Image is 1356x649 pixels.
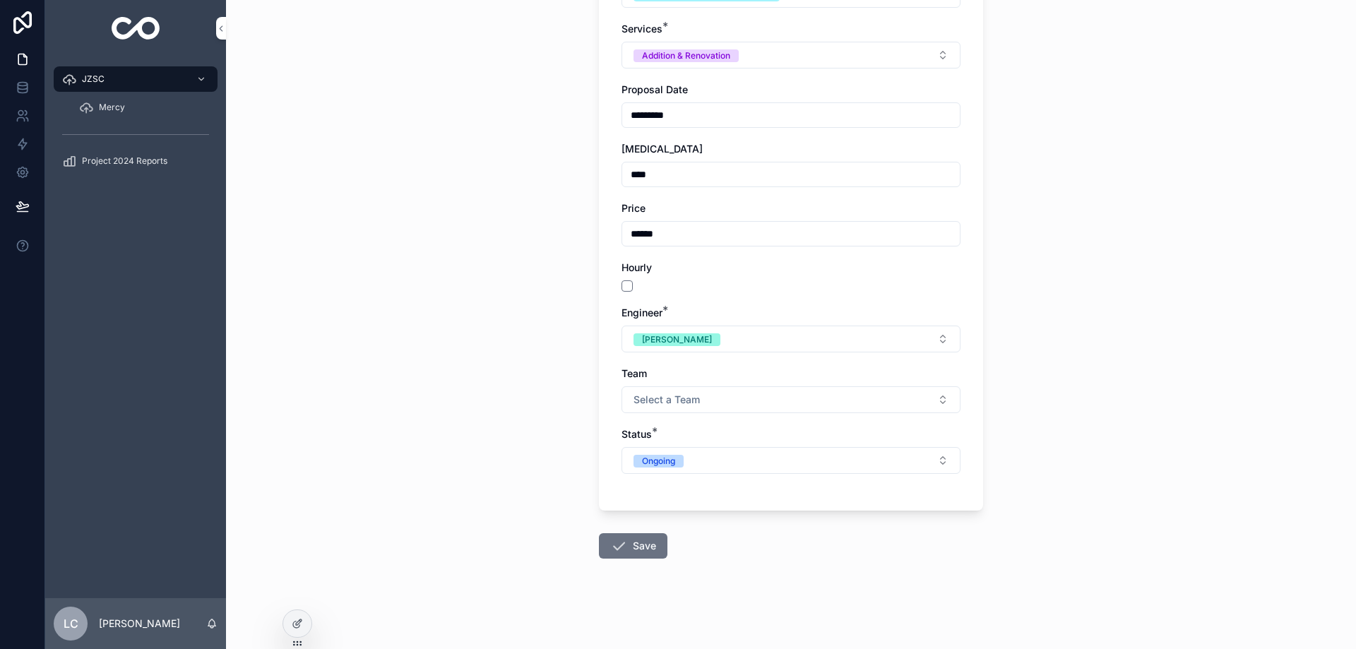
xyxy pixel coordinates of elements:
img: App logo [112,17,160,40]
span: Mercy [99,102,125,113]
span: Project 2024 Reports [82,155,167,167]
a: JZSC [54,66,218,92]
span: Proposal Date [621,83,688,95]
div: Ongoing [642,455,675,468]
p: [PERSON_NAME] [99,617,180,631]
div: scrollable content [45,56,226,192]
span: Select a Team [634,393,700,407]
button: Select Button [621,386,961,413]
span: Status [621,428,652,440]
button: Select Button [621,447,961,474]
button: Select Button [621,42,961,69]
a: Project 2024 Reports [54,148,218,174]
div: Addition & Renovation [642,49,730,62]
button: Select Button [621,326,961,352]
span: Team [621,367,647,379]
a: Mercy [71,95,218,120]
div: [PERSON_NAME] [642,333,712,346]
span: Price [621,202,646,214]
span: Services [621,23,662,35]
span: [MEDICAL_DATA] [621,143,703,155]
span: JZSC [82,73,105,85]
span: Hourly [621,261,652,273]
span: Engineer [621,306,662,318]
button: Save [599,533,667,559]
span: LC [64,615,78,632]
